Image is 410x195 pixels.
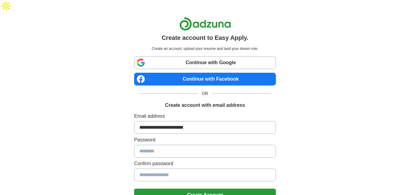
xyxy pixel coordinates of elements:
[162,33,249,42] h1: Create account to Easy Apply.
[134,73,276,85] a: Continue with Facebook
[135,46,275,51] p: Create an account, upload your resume and land your dream role.
[134,136,276,144] label: Password
[165,102,245,109] h1: Create account with email address
[198,90,212,97] span: OR
[134,160,276,167] label: Confirm password
[134,113,276,120] label: Email address
[134,56,276,69] a: Continue with Google
[179,17,231,31] img: Adzuna logo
